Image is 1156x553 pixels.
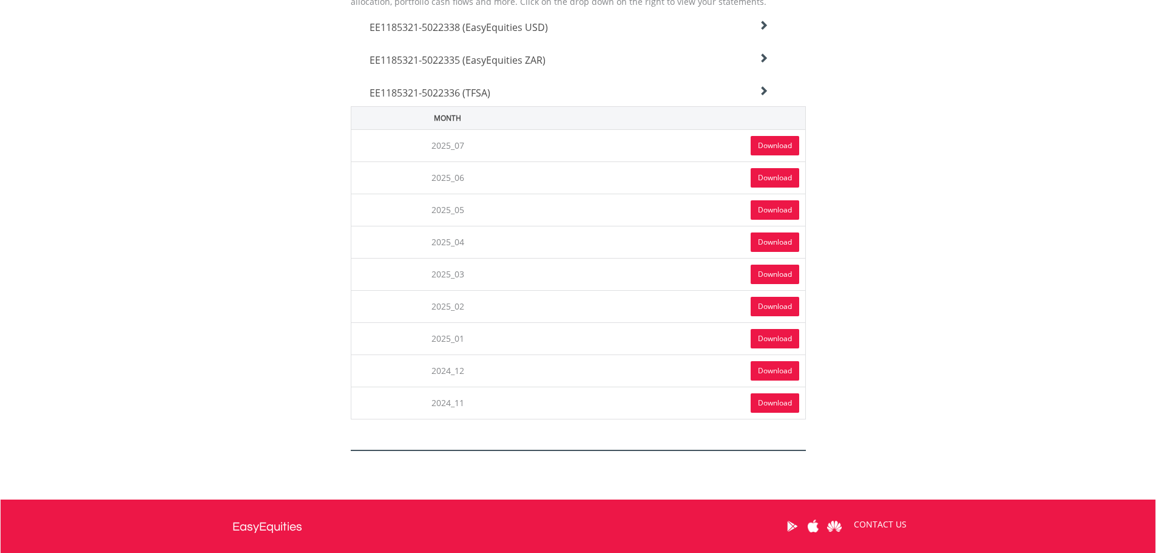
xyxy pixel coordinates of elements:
td: 2024_12 [351,355,544,387]
a: Apple [803,507,824,545]
td: 2025_03 [351,258,544,290]
a: Download [751,168,799,188]
td: 2025_02 [351,290,544,322]
td: 2025_05 [351,194,544,226]
td: 2024_11 [351,387,544,419]
span: EE1185321-5022338 (EasyEquities USD) [370,21,548,34]
span: EE1185321-5022336 (TFSA) [370,86,490,100]
a: Download [751,232,799,252]
th: Month [351,106,544,129]
a: CONTACT US [845,507,915,541]
td: 2025_01 [351,322,544,355]
a: Huawei [824,507,845,545]
td: 2025_07 [351,129,544,161]
a: Google Play [782,507,803,545]
a: Download [751,265,799,284]
a: Download [751,329,799,348]
a: Download [751,297,799,316]
td: 2025_04 [351,226,544,258]
td: 2025_06 [351,161,544,194]
a: Download [751,361,799,381]
a: Download [751,200,799,220]
a: Download [751,393,799,413]
span: EE1185321-5022335 (EasyEquities ZAR) [370,53,546,67]
a: Download [751,136,799,155]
